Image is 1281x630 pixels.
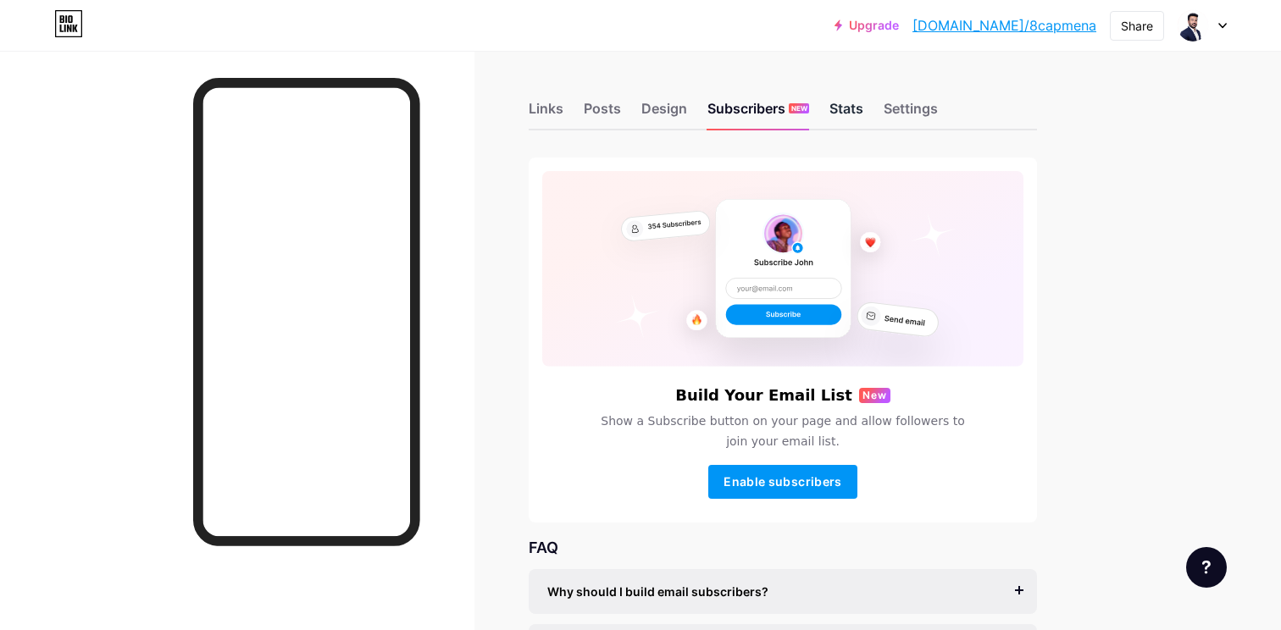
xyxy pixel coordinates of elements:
div: Posts [584,98,621,129]
div: Settings [884,98,938,129]
span: New [862,388,887,403]
span: NEW [791,103,807,113]
a: [DOMAIN_NAME]/8capmena [912,15,1096,36]
span: Why should I build email subscribers? [547,583,768,600]
h6: Build Your Email List [675,387,852,404]
div: Links [529,98,563,129]
div: FAQ [529,536,1037,559]
button: Enable subscribers [708,465,857,499]
a: Upgrade [835,19,899,32]
img: 8capmena [1177,9,1209,41]
div: Share [1121,17,1153,35]
div: Stats [829,98,863,129]
span: Enable subscribers [724,474,841,489]
div: Design [641,98,687,129]
span: Show a Subscribe button on your page and allow followers to join your email list. [591,411,975,451]
div: Subscribers [707,98,809,129]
